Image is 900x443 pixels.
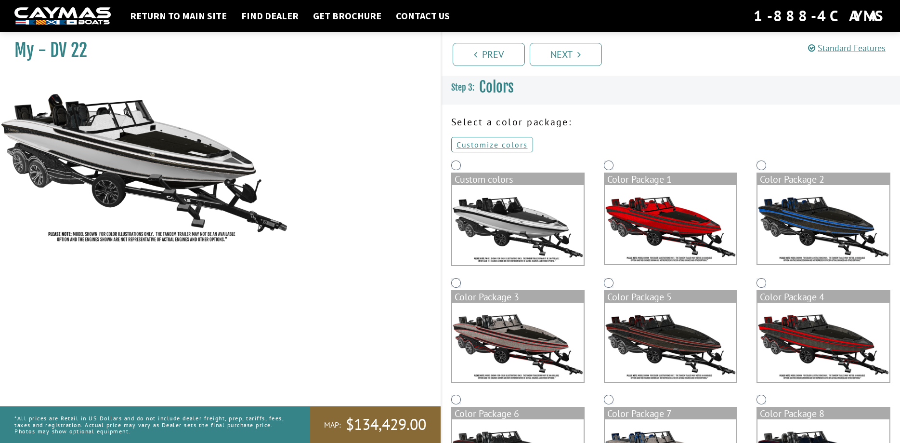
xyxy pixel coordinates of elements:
[757,174,889,185] div: Color Package 2
[14,40,417,61] h1: My - DV 22
[757,303,889,382] img: color_package_366.png
[452,174,584,185] div: Custom colors
[605,185,736,264] img: color_package_362.png
[757,291,889,303] div: Color Package 4
[14,410,288,439] p: *All prices are Retail in US Dollars and do not include dealer freight, prep, tariffs, fees, taxe...
[451,115,891,129] p: Select a color package:
[757,185,889,264] img: color_package_363.png
[346,415,426,435] span: $134,429.00
[605,303,736,382] img: color_package_365.png
[391,10,455,22] a: Contact Us
[451,137,533,152] a: Customize colors
[452,291,584,303] div: Color Package 3
[754,5,886,27] div: 1-888-4CAYMAS
[453,43,525,66] a: Prev
[530,43,602,66] a: Next
[236,10,303,22] a: Find Dealer
[757,408,889,419] div: Color Package 8
[605,291,736,303] div: Color Package 5
[310,406,441,443] a: MAP:$134,429.00
[452,185,584,265] img: DV22-Base-Layer.png
[452,303,584,382] img: color_package_364.png
[452,408,584,419] div: Color Package 6
[125,10,232,22] a: Return to main site
[14,7,111,25] img: white-logo-c9c8dbefe5ff5ceceb0f0178aa75bf4bb51f6bca0971e226c86eb53dfe498488.png
[605,174,736,185] div: Color Package 1
[324,420,341,430] span: MAP:
[605,408,736,419] div: Color Package 7
[308,10,386,22] a: Get Brochure
[808,42,886,54] a: Standard Features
